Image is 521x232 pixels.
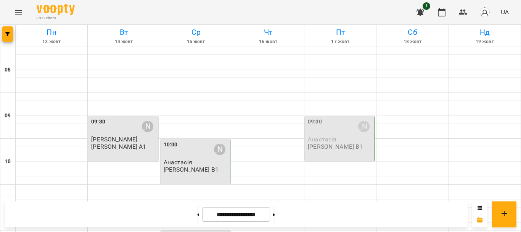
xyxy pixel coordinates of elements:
img: avatar_s.png [479,7,490,18]
span: Анастасія [164,159,192,166]
h6: 08 [5,66,11,74]
span: 1 [423,2,430,10]
h6: Вт [89,26,158,38]
h6: Сб [378,26,447,38]
h6: Нд [450,26,519,38]
h6: Чт [233,26,303,38]
h6: Пн [17,26,86,38]
h6: 15 жовт [161,38,231,45]
h6: 10 [5,157,11,166]
img: Voopty Logo [37,4,75,15]
h6: Пт [306,26,375,38]
span: For Business [37,16,75,21]
label: 10:00 [164,141,178,149]
h6: 16 жовт [233,38,303,45]
h6: 14 жовт [89,38,158,45]
h6: 18 жовт [378,38,447,45]
p: [PERSON_NAME] В1 [164,166,219,173]
h6: 13 жовт [17,38,86,45]
h6: 17 жовт [306,38,375,45]
h6: 09 [5,112,11,120]
p: [PERSON_NAME] В1 [308,143,363,150]
p: [PERSON_NAME] А1 [91,143,146,150]
div: Гринишин Антон Сергійович [142,121,153,132]
h6: 19 жовт [450,38,519,45]
label: 09:30 [91,118,105,126]
label: 09:30 [308,118,322,126]
div: Гринишин Антон Сергійович [214,144,225,155]
span: Анастасія [308,136,336,143]
button: UA [498,5,512,19]
button: Menu [9,3,27,21]
span: [PERSON_NAME] [91,136,137,143]
h6: Ср [161,26,231,38]
div: Гринишин Антон Сергійович [358,121,370,132]
span: UA [501,8,509,16]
